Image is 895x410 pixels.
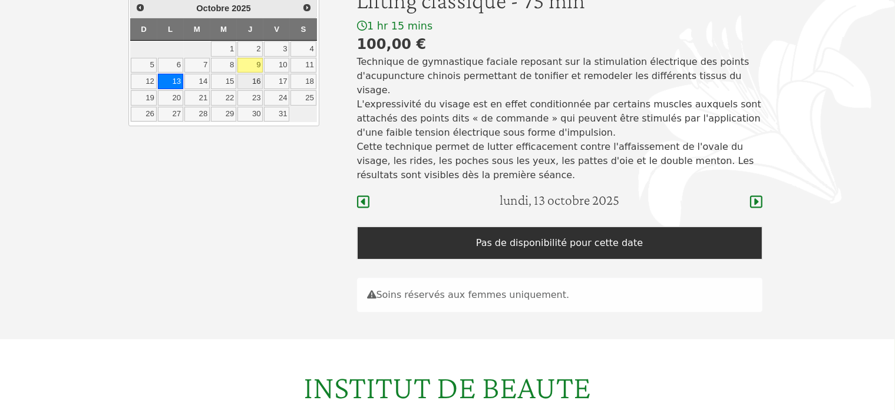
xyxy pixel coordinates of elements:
div: Soins réservés aux femmes uniquement. [357,278,762,312]
a: 7 [184,58,210,73]
span: Samedi [301,25,306,34]
span: Mercredi [220,25,227,34]
a: 30 [237,107,263,122]
span: Mardi [194,25,200,34]
div: 1 hr 15 mins [357,19,762,33]
a: 21 [184,90,210,106]
span: Dimanche [141,25,147,34]
a: 18 [290,74,316,89]
div: 100,00 € [357,34,762,55]
p: Technique de gymnastique faciale reposant sur la stimulation électrique des points d'acupuncture ... [357,55,762,182]
div: Pas de disponibilité pour cette date [357,227,762,260]
span: Précédent [136,3,145,12]
a: 14 [184,74,210,89]
a: 27 [158,107,183,122]
span: 2025 [232,4,251,13]
a: 12 [131,74,156,89]
a: 17 [264,74,289,89]
a: 5 [131,58,156,73]
a: 20 [158,90,183,106]
a: 28 [184,107,210,122]
a: 2 [237,41,263,57]
span: Vendredi [274,25,279,34]
a: 19 [131,90,156,106]
a: 25 [290,90,316,106]
a: 23 [237,90,263,106]
span: Suivant [302,3,312,12]
a: 26 [131,107,156,122]
a: 29 [211,107,236,122]
a: 11 [290,58,316,73]
span: Lundi [168,25,173,34]
a: 15 [211,74,236,89]
a: 16 [237,74,263,89]
a: 1 [211,41,236,57]
a: 22 [211,90,236,106]
a: 13 [158,74,183,89]
span: Octobre [196,4,229,13]
a: 31 [264,107,289,122]
a: 3 [264,41,289,57]
a: 10 [264,58,289,73]
a: 8 [211,58,236,73]
a: 4 [290,41,316,57]
a: 24 [264,90,289,106]
a: 9 [237,58,263,73]
h4: lundi, 13 octobre 2025 [500,192,619,209]
a: 6 [158,58,183,73]
span: Jeudi [248,25,252,34]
